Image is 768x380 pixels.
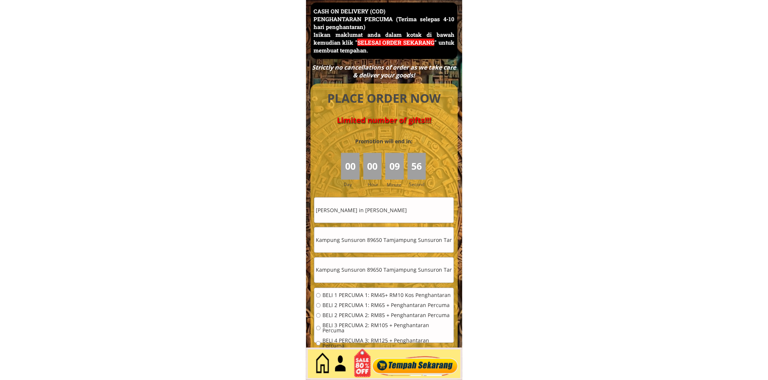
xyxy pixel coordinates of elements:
[368,181,383,188] h3: Hour
[344,181,362,188] h3: Day
[314,7,454,54] h3: CASH ON DELIVERY (COD) PENGHANTARAN PERCUMA (Terima selepas 4-10 hari penghantaran) Isikan maklum...
[319,90,449,107] h4: PLACE ORDER NOW
[322,338,452,349] span: BELI 4 PERCUMA 3: RM125 + Penghantaran Percuma
[322,293,452,298] span: BELI 1 PERCUMA 1: RM45+ RM10 Kos Penghantaran
[387,181,403,188] h3: Minute
[322,313,452,318] span: BELI 2 PERCUMA 2: RM85 + Penghantaran Percuma
[314,198,454,223] input: Nama
[322,323,452,333] span: BELI 3 PERCUMA 2: RM105 + Penghantaran Percuma
[314,258,454,283] input: Alamat
[314,227,454,253] input: Telefon
[357,39,434,46] span: SELESAI ORDER SEKARANG
[309,64,458,79] div: Strictly no cancellations of order as we take care & deliver your goods!
[342,137,426,146] h3: Promotion will end in:
[319,116,449,125] h4: Limited number of gifts!!!
[322,303,452,308] span: BELI 2 PERCUMA 1: RM65 + Penghantaran Percuma
[409,181,428,188] h3: Second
